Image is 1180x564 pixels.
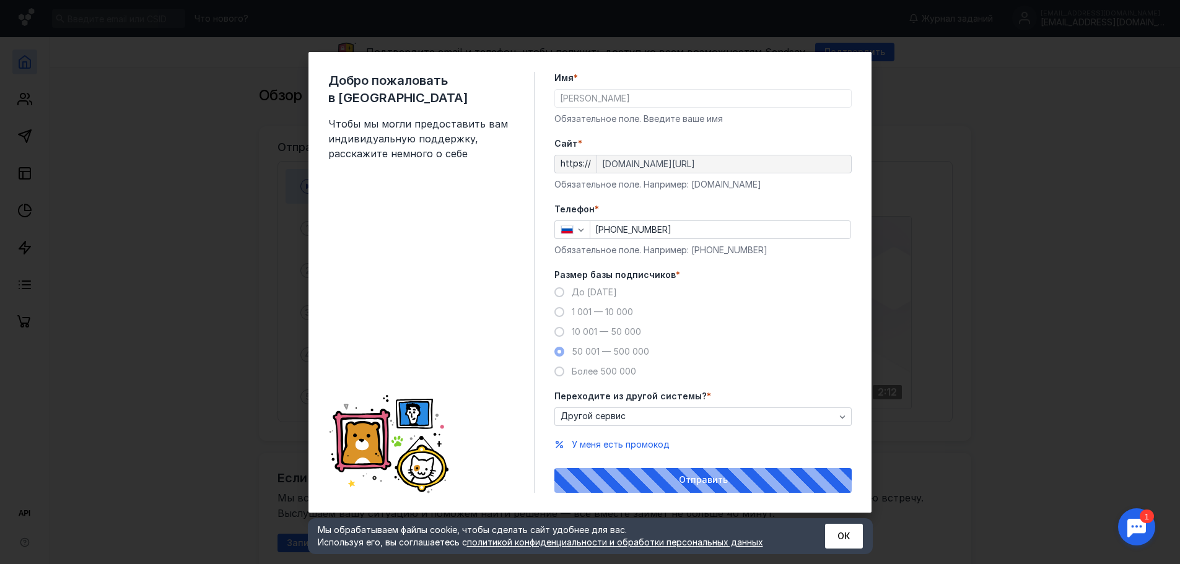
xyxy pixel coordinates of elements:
div: Обязательное поле. Например: [PHONE_NUMBER] [554,244,852,256]
span: У меня есть промокод [572,439,670,449]
div: Обязательное поле. Введите ваше имя [554,113,852,125]
div: Обязательное поле. Например: [DOMAIN_NAME] [554,178,852,191]
span: Размер базы подписчиков [554,269,676,281]
span: Телефон [554,203,595,215]
span: Чтобы мы могли предоставить вам индивидуальную поддержку, расскажите немного о себе [328,116,514,161]
button: Другой сервис [554,407,852,426]
span: Имя [554,72,574,84]
a: политикой конфиденциальности и обработки персональных данных [467,537,763,547]
button: У меня есть промокод [572,438,670,451]
span: Другой сервис [561,411,626,422]
span: Cайт [554,137,578,150]
div: Мы обрабатываем файлы cookie, чтобы сделать сайт удобнее для вас. Используя его, вы соглашаетесь c [318,524,795,549]
div: 1 [28,7,42,21]
button: ОК [825,524,863,549]
span: Добро пожаловать в [GEOGRAPHIC_DATA] [328,72,514,106]
span: Переходите из другой системы? [554,390,707,402]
